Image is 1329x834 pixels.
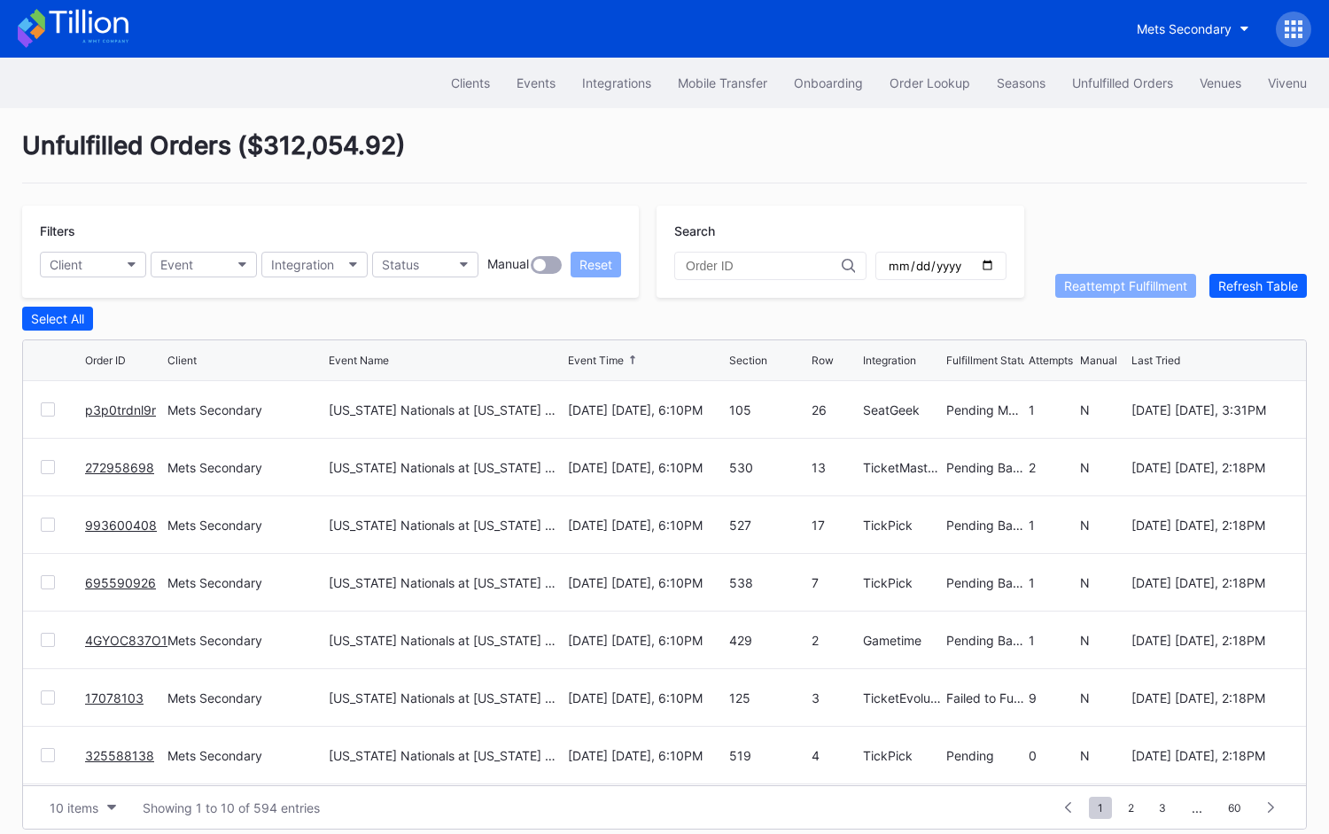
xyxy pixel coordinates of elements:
[946,575,1024,590] div: Pending Barcode Validation
[729,354,767,367] div: Section
[1080,460,1127,475] div: N
[1029,633,1076,648] div: 1
[1131,354,1180,367] div: Last Tried
[271,257,334,272] div: Integration
[946,518,1024,533] div: Pending Barcode Validation
[329,460,563,475] div: [US_STATE] Nationals at [US_STATE] Mets (Pop-Up Home Run Apple Giveaway)
[1131,690,1288,705] div: [DATE] [DATE], 2:18PM
[674,223,1006,238] div: Search
[1055,274,1196,298] button: Reattempt Fulfillment
[812,690,859,705] div: 3
[1150,797,1175,819] span: 3
[167,633,324,648] div: Mets Secondary
[1131,460,1288,475] div: [DATE] [DATE], 2:18PM
[568,748,725,763] div: [DATE] [DATE], 6:10PM
[812,402,859,417] div: 26
[812,575,859,590] div: 7
[1059,66,1186,99] a: Unfulfilled Orders
[729,460,807,475] div: 530
[946,748,1024,763] div: Pending
[167,518,324,533] div: Mets Secondary
[329,633,563,648] div: [US_STATE] Nationals at [US_STATE] Mets (Pop-Up Home Run Apple Giveaway)
[1218,278,1298,293] div: Refresh Table
[997,75,1045,90] div: Seasons
[946,354,1032,367] div: Fulfillment Status
[1080,575,1127,590] div: N
[41,796,125,820] button: 10 items
[1255,66,1320,99] a: Vivenu
[1200,75,1241,90] div: Venues
[1089,797,1112,819] span: 1
[1064,278,1187,293] div: Reattempt Fulfillment
[1268,75,1307,90] div: Vivenu
[1029,748,1076,763] div: 0
[22,307,93,331] button: Select All
[438,66,503,99] button: Clients
[1029,460,1076,475] div: 2
[863,633,941,648] div: Gametime
[31,311,84,326] div: Select All
[863,748,941,763] div: TickPick
[812,460,859,475] div: 13
[329,518,563,533] div: [US_STATE] Nationals at [US_STATE] Mets (Pop-Up Home Run Apple Giveaway)
[794,75,863,90] div: Onboarding
[1137,21,1232,36] div: Mets Secondary
[876,66,983,99] a: Order Lookup
[40,223,621,238] div: Filters
[85,690,144,705] a: 17078103
[812,633,859,648] div: 2
[812,354,834,367] div: Row
[686,259,842,273] input: Order ID
[503,66,569,99] a: Events
[781,66,876,99] button: Onboarding
[1029,690,1076,705] div: 9
[1178,800,1216,815] div: ...
[946,402,1024,417] div: Pending Manual
[85,460,154,475] a: 272958698
[863,575,941,590] div: TickPick
[568,518,725,533] div: [DATE] [DATE], 6:10PM
[568,402,725,417] div: [DATE] [DATE], 6:10PM
[890,75,970,90] div: Order Lookup
[1131,633,1288,648] div: [DATE] [DATE], 2:18PM
[167,402,324,417] div: Mets Secondary
[85,402,156,417] a: p3p0trdnl9r
[1072,75,1173,90] div: Unfulfilled Orders
[50,257,82,272] div: Client
[1186,66,1255,99] button: Venues
[1131,748,1288,763] div: [DATE] [DATE], 2:18PM
[568,690,725,705] div: [DATE] [DATE], 6:10PM
[167,460,324,475] div: Mets Secondary
[451,75,490,90] div: Clients
[568,575,725,590] div: [DATE] [DATE], 6:10PM
[729,518,807,533] div: 527
[151,252,257,277] button: Event
[569,66,664,99] button: Integrations
[579,257,612,272] div: Reset
[664,66,781,99] button: Mobile Transfer
[1131,402,1288,417] div: [DATE] [DATE], 3:31PM
[729,402,807,417] div: 105
[1131,518,1288,533] div: [DATE] [DATE], 2:18PM
[329,575,563,590] div: [US_STATE] Nationals at [US_STATE] Mets (Pop-Up Home Run Apple Giveaway)
[1080,518,1127,533] div: N
[1131,575,1288,590] div: [DATE] [DATE], 2:18PM
[382,257,419,272] div: Status
[812,518,859,533] div: 17
[329,690,563,705] div: [US_STATE] Nationals at [US_STATE] Mets (Pop-Up Home Run Apple Giveaway)
[729,690,807,705] div: 125
[729,748,807,763] div: 519
[329,354,389,367] div: Event Name
[568,460,725,475] div: [DATE] [DATE], 6:10PM
[582,75,651,90] div: Integrations
[568,633,725,648] div: [DATE] [DATE], 6:10PM
[1219,797,1250,819] span: 60
[261,252,368,277] button: Integration
[946,633,1024,648] div: Pending Barcode Validation
[329,402,563,417] div: [US_STATE] Nationals at [US_STATE] Mets (Pop-Up Home Run Apple Giveaway)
